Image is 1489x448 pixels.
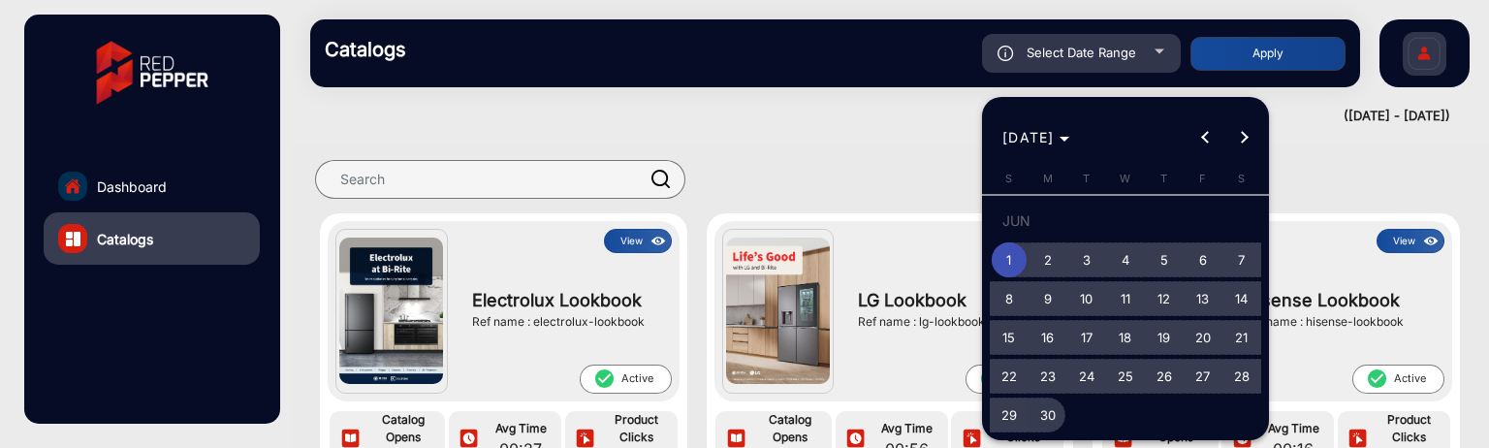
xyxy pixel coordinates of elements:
button: June 9, 2025 [1029,279,1067,318]
button: June 26, 2025 [1145,357,1184,396]
button: June 4, 2025 [1106,240,1145,279]
span: 16 [1030,320,1065,355]
button: June 16, 2025 [1029,318,1067,357]
button: June 23, 2025 [1029,357,1067,396]
span: T [1160,172,1167,185]
button: June 13, 2025 [1184,279,1222,318]
span: 19 [1147,320,1182,355]
span: 5 [1147,242,1182,277]
span: 4 [1108,242,1143,277]
button: Previous month [1187,118,1225,157]
button: June 12, 2025 [1145,279,1184,318]
button: June 5, 2025 [1145,240,1184,279]
button: June 6, 2025 [1184,240,1222,279]
span: 26 [1147,359,1182,394]
button: June 19, 2025 [1145,318,1184,357]
button: June 3, 2025 [1067,240,1106,279]
span: 12 [1147,281,1182,316]
span: 18 [1108,320,1143,355]
span: 21 [1224,320,1259,355]
span: 14 [1224,281,1259,316]
span: 11 [1108,281,1143,316]
span: 6 [1186,242,1220,277]
button: Choose month and year [995,120,1077,155]
span: 10 [1069,281,1104,316]
button: June 11, 2025 [1106,279,1145,318]
button: June 25, 2025 [1106,357,1145,396]
span: 28 [1224,359,1259,394]
button: June 24, 2025 [1067,357,1106,396]
td: JUN [990,202,1261,240]
span: S [1005,172,1012,185]
span: 13 [1186,281,1220,316]
span: 3 [1069,242,1104,277]
span: F [1199,172,1206,185]
button: June 1, 2025 [990,240,1029,279]
span: 1 [992,242,1027,277]
span: 8 [992,281,1027,316]
span: 7 [1224,242,1259,277]
span: 30 [1030,398,1065,432]
span: M [1043,172,1053,185]
button: June 28, 2025 [1222,357,1261,396]
button: June 17, 2025 [1067,318,1106,357]
span: 22 [992,359,1027,394]
button: June 2, 2025 [1029,240,1067,279]
button: June 14, 2025 [1222,279,1261,318]
span: S [1238,172,1245,185]
span: [DATE] [1002,129,1055,145]
button: June 20, 2025 [1184,318,1222,357]
span: 15 [992,320,1027,355]
button: June 21, 2025 [1222,318,1261,357]
span: 2 [1030,242,1065,277]
span: 27 [1186,359,1220,394]
span: 17 [1069,320,1104,355]
button: June 8, 2025 [990,279,1029,318]
span: 29 [992,398,1027,432]
button: Next month [1225,118,1264,157]
button: June 29, 2025 [990,396,1029,434]
button: June 18, 2025 [1106,318,1145,357]
button: June 22, 2025 [990,357,1029,396]
button: June 7, 2025 [1222,240,1261,279]
button: June 10, 2025 [1067,279,1106,318]
button: June 27, 2025 [1184,357,1222,396]
span: 9 [1030,281,1065,316]
span: 20 [1186,320,1220,355]
span: W [1120,172,1130,185]
span: 23 [1030,359,1065,394]
button: June 30, 2025 [1029,396,1067,434]
span: 25 [1108,359,1143,394]
span: 24 [1069,359,1104,394]
span: T [1083,172,1090,185]
button: June 15, 2025 [990,318,1029,357]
